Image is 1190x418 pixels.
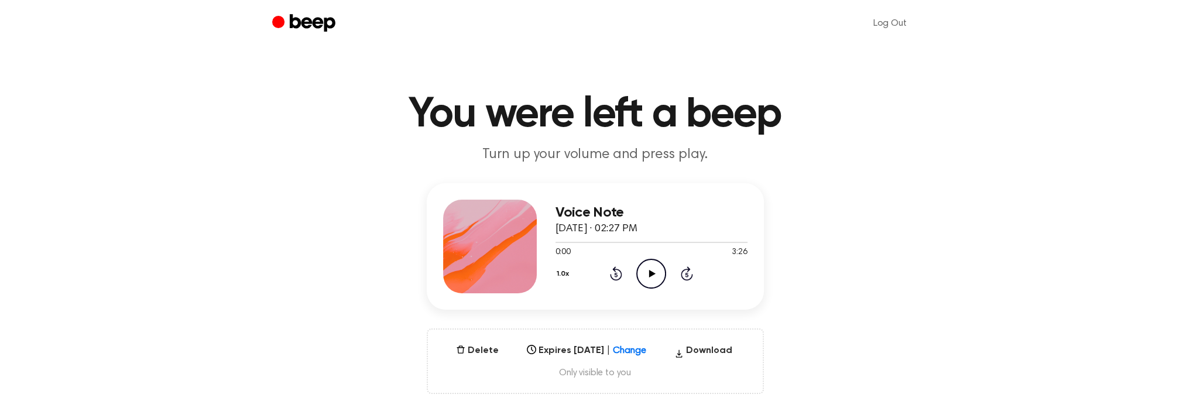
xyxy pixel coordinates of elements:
[670,344,737,362] button: Download
[296,94,895,136] h1: You were left a beep
[371,145,820,165] p: Turn up your volume and press play.
[862,9,918,37] a: Log Out
[555,246,571,259] span: 0:00
[555,264,574,284] button: 1.0x
[732,246,747,259] span: 3:26
[451,344,503,358] button: Delete
[555,205,747,221] h3: Voice Note
[442,367,749,379] span: Only visible to you
[555,224,637,234] span: [DATE] · 02:27 PM
[272,12,338,35] a: Beep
